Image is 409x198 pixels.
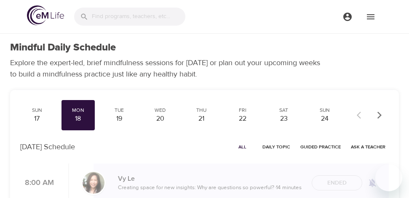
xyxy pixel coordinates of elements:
[20,177,54,189] p: 8:00 AM
[229,114,256,124] div: 22
[83,172,104,194] img: vy-profile-good-3.jpg
[336,5,359,28] button: menu
[65,114,92,124] div: 18
[24,114,51,124] div: 17
[362,173,382,193] span: Remind me when a class goes live every Monday at 8:00 AM
[229,107,256,114] div: Fri
[375,164,402,191] iframe: Button to launch messaging window
[65,107,92,114] div: Mon
[300,143,341,151] span: Guided Practice
[118,184,305,192] p: Creating space for new insights: Why are questions so powerful? · 14 minutes
[188,114,215,124] div: 21
[27,5,64,25] img: logo
[270,107,297,114] div: Sat
[229,140,256,153] button: All
[24,107,51,114] div: Sun
[147,107,174,114] div: Wed
[311,107,338,114] div: Sun
[311,114,338,124] div: 24
[10,42,116,54] h1: Mindful Daily Schedule
[20,141,75,153] p: [DATE] Schedule
[232,143,252,151] span: All
[118,174,305,184] p: Vy Le
[297,140,344,153] button: Guided Practice
[106,107,133,114] div: Tue
[351,143,385,151] span: Ask a Teacher
[10,57,326,80] p: Explore the expert-led, brief mindfulness sessions for [DATE] or plan out your upcoming weeks to ...
[188,107,215,114] div: Thu
[348,140,389,153] button: Ask a Teacher
[270,114,297,124] div: 23
[106,114,133,124] div: 19
[262,143,290,151] span: Daily Topic
[359,5,382,28] button: menu
[92,8,185,26] input: Find programs, teachers, etc...
[147,114,174,124] div: 20
[259,140,294,153] button: Daily Topic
